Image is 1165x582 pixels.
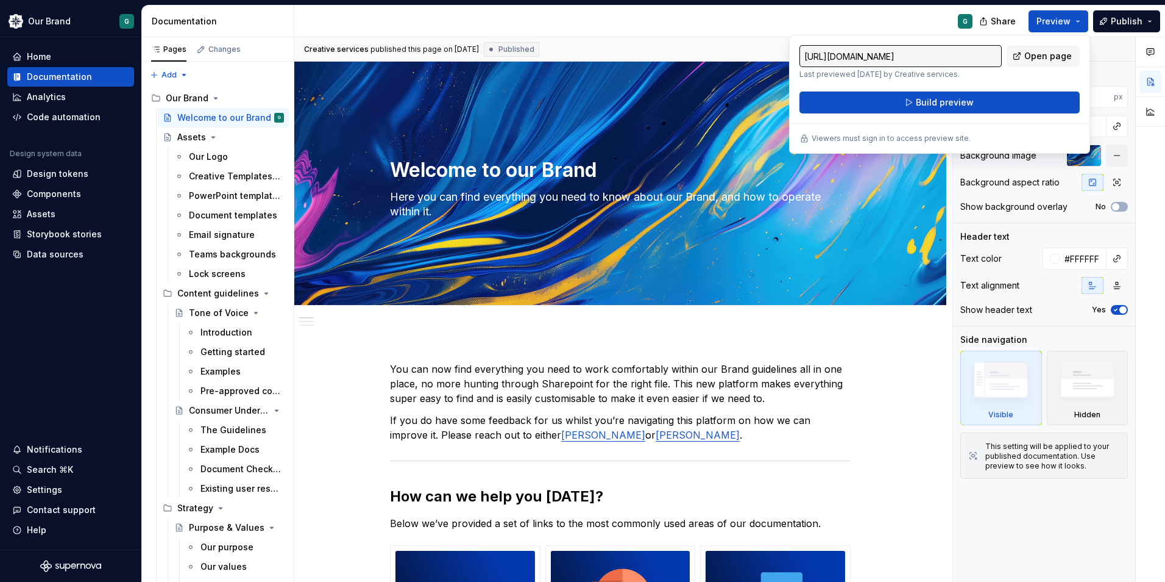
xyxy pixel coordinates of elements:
p: px [1114,92,1123,102]
div: Our Logo [189,151,228,163]
button: Notifications [7,440,134,459]
div: Components [27,188,81,200]
a: Data sources [7,245,134,264]
div: Changes [208,45,241,54]
div: Our Brand [146,88,289,108]
a: Examples [181,362,289,381]
div: Documentation [152,15,289,27]
input: Auto [1067,86,1114,108]
a: Document templates [169,206,289,225]
label: No [1096,202,1106,212]
textarea: Here you can find everything you need to know about our Brand, and how to operate within it. [388,187,848,221]
span: Build preview [916,96,974,109]
div: Search ⌘K [27,464,73,476]
a: Open page [1007,45,1080,67]
div: Storybook stories [27,228,102,240]
button: Add [146,66,192,84]
div: G [278,112,281,124]
div: Document Checklist [200,463,282,475]
div: The Guidelines [200,424,266,436]
label: Yes [1092,305,1106,315]
a: The Guidelines [181,420,289,440]
a: Supernova Logo [40,560,101,572]
div: Existing user research [200,483,282,495]
a: Assets [158,128,289,147]
div: G [124,16,129,26]
a: Example Docs [181,440,289,459]
div: Our Brand [28,15,71,27]
span: Published [498,45,534,54]
button: Help [7,520,134,540]
div: Purpose & Values [189,522,264,534]
div: Example Docs [200,444,260,456]
a: Components [7,184,134,204]
div: Getting started [200,346,265,358]
div: Visible [960,351,1042,425]
div: Documentation [27,71,92,83]
span: Preview [1036,15,1071,27]
p: Below we’ve provided a set of links to the most commonly used areas of our documentation. [390,516,851,531]
textarea: Welcome to our Brand [388,156,848,185]
img: 344848e3-ec3d-4aa0-b708-b8ed6430a7e0.png [9,14,23,29]
a: Our Logo [169,147,289,167]
div: Data sources [27,248,83,260]
span: Open page [1024,50,1072,62]
div: Side navigation [960,334,1027,346]
div: Document templates [189,209,277,221]
a: Document Checklist [181,459,289,479]
a: Tone of Voice [169,303,289,323]
a: Introduction [181,323,289,342]
div: Our values [200,561,247,573]
a: Email signature [169,225,289,245]
a: Our purpose [181,537,289,557]
div: Pages [151,45,186,54]
a: Welcome to our BrandG [158,108,289,128]
div: published this page on [DATE] [370,45,479,54]
a: Design tokens [7,164,134,184]
div: Background aspect ratio [960,176,1060,189]
a: Our values [181,557,289,577]
h2: How can we help you [DATE]? [390,487,851,506]
p: You can now find everything you need to work comfortably within our Brand guidelines all in one p... [390,362,851,406]
div: Hidden [1047,351,1128,425]
button: Publish [1093,10,1160,32]
div: Background image [960,149,1036,162]
div: Pre-approved copy [200,385,282,397]
div: Teams backgrounds [189,248,276,260]
div: Hidden [1074,410,1100,420]
p: If you do have some feedback for us whilst you’re navigating this platform on how we can improve ... [390,413,851,442]
div: Analytics [27,91,66,103]
span: Add [161,70,177,80]
div: Email signature [189,229,255,241]
div: Text alignment [960,279,1019,292]
a: Purpose & Values [169,518,289,537]
a: Lock screens [169,264,289,284]
div: Content guidelines [177,287,259,300]
span: Creative services [304,45,369,54]
div: Welcome to our Brand [177,112,271,124]
a: Analytics [7,87,134,107]
a: Getting started [181,342,289,362]
div: Home [27,51,51,63]
div: Code automation [27,111,101,123]
div: Contact support [27,504,96,516]
a: Pre-approved copy [181,381,289,401]
div: Tone of Voice [189,307,249,319]
div: PowerPoint templates [189,190,282,202]
a: Home [7,47,134,66]
a: Consumer Understanding [169,401,289,420]
div: Introduction [200,326,252,339]
span: Share [991,15,1016,27]
div: Design tokens [27,168,88,180]
div: Help [27,524,46,536]
a: Creative Templates look and feel [169,167,289,186]
button: Our BrandG [2,8,139,34]
div: Header text [960,231,1010,243]
button: Preview [1029,10,1088,32]
a: Code automation [7,107,134,127]
div: Assets [177,131,206,143]
button: Share [973,10,1024,32]
div: Design system data [10,149,82,159]
button: Search ⌘K [7,460,134,480]
div: Creative Templates look and feel [189,170,282,182]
